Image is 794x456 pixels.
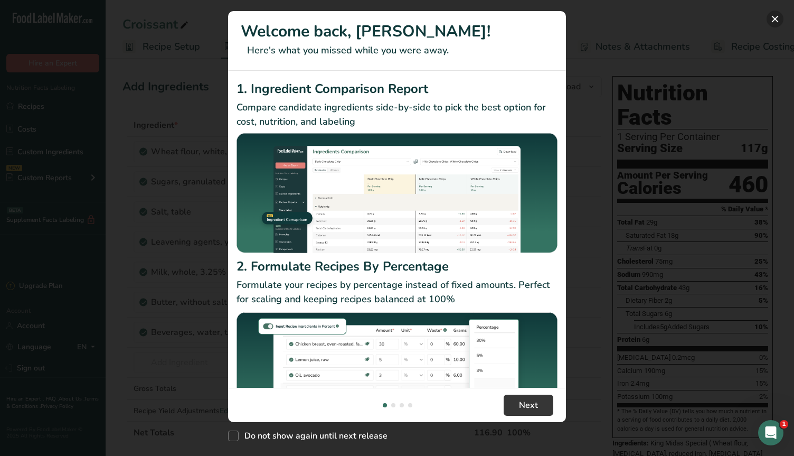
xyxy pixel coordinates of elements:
p: Here's what you missed while you were away. [241,43,553,58]
img: Ingredient Comparison Report [237,133,557,253]
p: Formulate your recipes by percentage instead of fixed amounts. Perfect for scaling and keeping re... [237,278,557,306]
p: Compare candidate ingredients side-by-side to pick the best option for cost, nutrition, and labeling [237,100,557,129]
span: 1 [780,420,788,429]
iframe: Intercom live chat [758,420,783,445]
img: Formulate Recipes By Percentage [237,311,557,438]
span: Do not show again until next release [239,431,387,441]
h2: 1. Ingredient Comparison Report [237,79,557,98]
h1: Welcome back, [PERSON_NAME]! [241,20,553,43]
span: Next [519,399,538,412]
h2: 2. Formulate Recipes By Percentage [237,257,557,276]
button: Next [504,395,553,416]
